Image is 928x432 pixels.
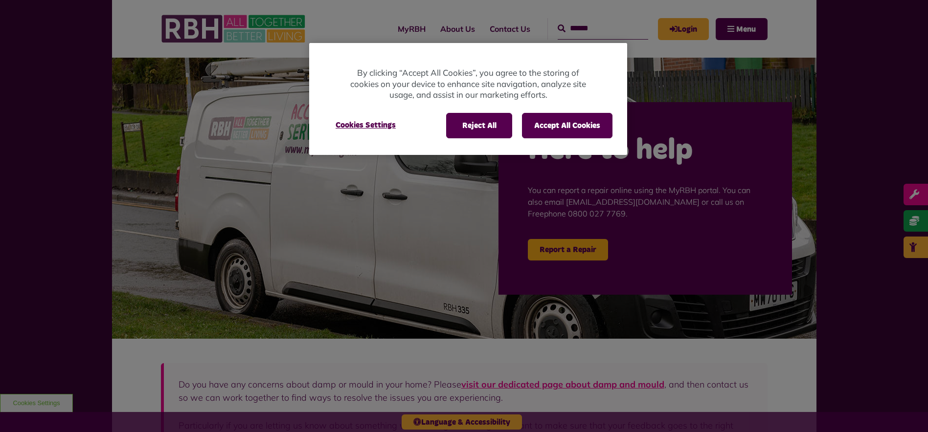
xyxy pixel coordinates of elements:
div: Privacy [309,43,627,155]
button: Reject All [446,113,512,138]
button: Cookies Settings [324,113,407,137]
div: Cookie banner [309,43,627,155]
p: By clicking “Accept All Cookies”, you agree to the storing of cookies on your device to enhance s... [348,67,588,101]
button: Accept All Cookies [522,113,612,138]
